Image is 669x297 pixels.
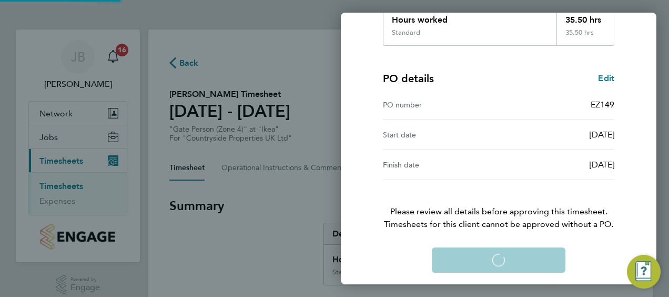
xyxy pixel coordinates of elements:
[370,218,627,231] span: Timesheets for this client cannot be approved without a PO.
[383,128,499,141] div: Start date
[556,5,614,28] div: 35.50 hrs
[627,255,661,289] button: Engage Resource Center
[591,100,614,110] span: EZ149
[556,28,614,45] div: 35.50 hrs
[598,73,614,83] span: Edit
[370,180,627,231] p: Please review all details before approving this timesheet.
[383,159,499,171] div: Finish date
[383,98,499,111] div: PO number
[598,72,614,85] a: Edit
[499,159,614,171] div: [DATE]
[383,71,434,86] h4: PO details
[392,28,420,37] div: Standard
[383,5,556,28] div: Hours worked
[499,128,614,141] div: [DATE]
